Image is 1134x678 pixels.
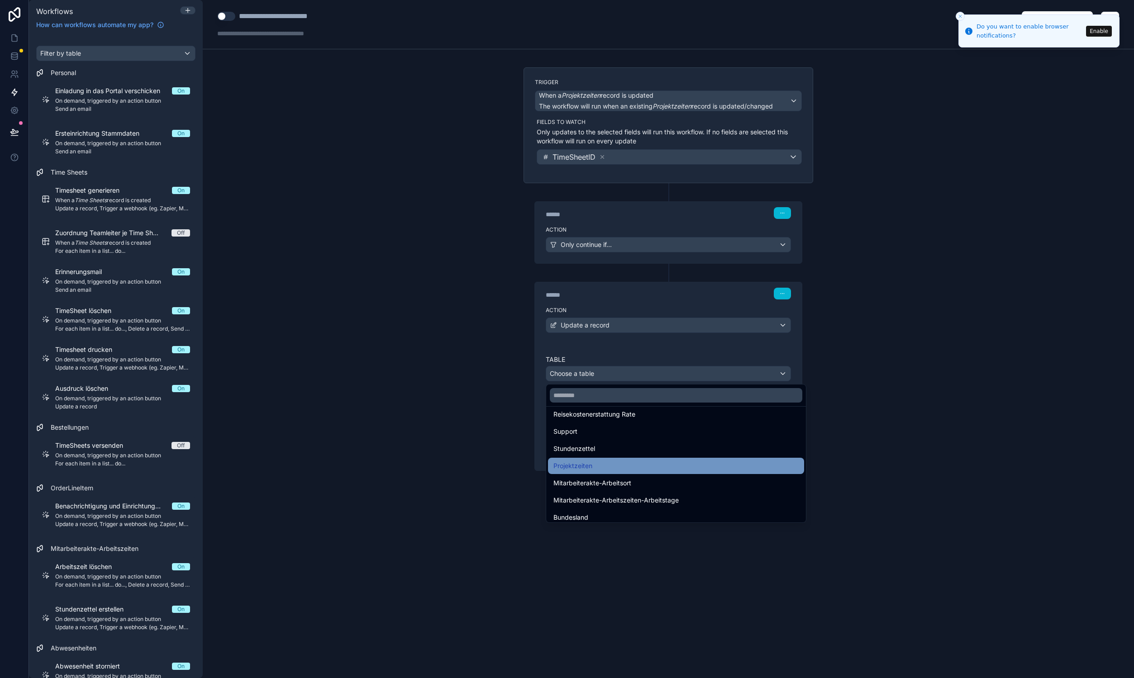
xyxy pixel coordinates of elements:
[553,512,588,523] span: Bundesland
[553,495,679,506] span: Mitarbeiterakte-Arbeitszeiten-Arbeitstage
[553,443,595,454] span: Stundenzettel
[553,478,631,488] span: Mitarbeiterakte-Arbeitsort
[977,22,1083,40] div: Do you want to enable browser notifications?
[553,426,577,437] span: Support
[553,409,635,420] span: Reisekostenerstattung Rate
[1086,26,1112,37] button: Enable
[956,12,965,21] button: Close toast
[553,460,592,471] span: Projektzeiten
